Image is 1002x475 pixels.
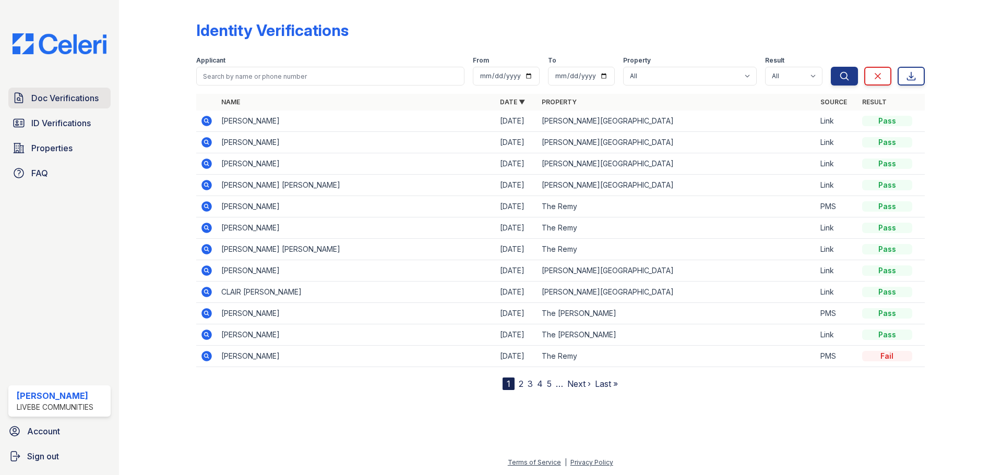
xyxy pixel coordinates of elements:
td: [PERSON_NAME] [217,346,496,367]
td: Link [816,175,858,196]
div: Pass [862,308,912,319]
a: Date ▼ [500,98,525,106]
td: [PERSON_NAME][GEOGRAPHIC_DATA] [538,111,816,132]
td: [DATE] [496,132,538,153]
td: [DATE] [496,153,538,175]
td: [PERSON_NAME][GEOGRAPHIC_DATA] [538,260,816,282]
span: ID Verifications [31,117,91,129]
span: … [556,377,563,390]
div: LiveBe Communities [17,402,93,412]
td: Link [816,282,858,303]
label: Applicant [196,56,225,65]
td: [DATE] [496,111,538,132]
span: Sign out [27,450,59,462]
td: Link [816,153,858,175]
div: Pass [862,330,912,340]
a: Source [820,98,847,106]
td: [PERSON_NAME] [217,324,496,346]
td: The [PERSON_NAME] [538,303,816,324]
td: [PERSON_NAME][GEOGRAPHIC_DATA] [538,175,816,196]
input: Search by name or phone number [196,67,464,86]
td: [PERSON_NAME][GEOGRAPHIC_DATA] [538,153,816,175]
span: Account [27,425,60,437]
div: Identity Verifications [196,21,349,40]
div: Pass [862,287,912,297]
td: [DATE] [496,303,538,324]
div: Pass [862,137,912,148]
td: [DATE] [496,196,538,217]
div: | [565,458,567,466]
td: PMS [816,346,858,367]
a: Properties [8,138,111,159]
td: [PERSON_NAME] [PERSON_NAME] [217,175,496,196]
span: FAQ [31,167,48,179]
td: Link [816,260,858,282]
td: [DATE] [496,217,538,239]
td: Link [816,111,858,132]
label: Property [623,56,651,65]
td: The Remy [538,346,816,367]
td: [PERSON_NAME] [217,217,496,239]
td: Link [816,132,858,153]
td: [PERSON_NAME][GEOGRAPHIC_DATA] [538,132,816,153]
td: [PERSON_NAME] [PERSON_NAME] [217,239,496,260]
td: PMS [816,196,858,217]
a: Sign out [4,446,115,467]
td: Link [816,324,858,346]
td: The Remy [538,239,816,260]
label: From [473,56,489,65]
div: Pass [862,244,912,254]
div: 1 [503,377,515,390]
a: Next › [567,379,591,389]
div: Pass [862,265,912,276]
a: Result [862,98,887,106]
td: [DATE] [496,282,538,303]
td: [DATE] [496,260,538,282]
a: Doc Verifications [8,88,111,108]
div: Pass [862,180,912,190]
a: Last » [595,379,618,389]
td: [DATE] [496,324,538,346]
td: PMS [816,303,858,324]
div: Pass [862,223,912,233]
td: [DATE] [496,346,538,367]
td: [PERSON_NAME] [217,260,496,282]
td: The [PERSON_NAME] [538,324,816,346]
td: [PERSON_NAME] [217,303,496,324]
td: [PERSON_NAME] [217,196,496,217]
div: Pass [862,159,912,169]
a: Property [542,98,577,106]
a: 2 [519,379,523,389]
a: FAQ [8,163,111,184]
img: CE_Logo_Blue-a8612792a0a2168367f1c8372b55b34899dd931a85d93a1a3d3e32e68fde9ad4.png [4,33,115,54]
div: Pass [862,201,912,212]
td: Link [816,239,858,260]
a: 4 [537,379,543,389]
td: [PERSON_NAME][GEOGRAPHIC_DATA] [538,282,816,303]
a: Privacy Policy [570,458,613,466]
a: Name [221,98,240,106]
a: Account [4,421,115,442]
td: [PERSON_NAME] [217,132,496,153]
label: To [548,56,556,65]
td: Link [816,217,858,239]
span: Doc Verifications [31,92,99,104]
td: CLAIR [PERSON_NAME] [217,282,496,303]
span: Properties [31,142,73,154]
a: 3 [528,379,533,389]
div: [PERSON_NAME] [17,389,93,402]
td: [PERSON_NAME] [217,153,496,175]
td: The Remy [538,217,816,239]
div: Pass [862,116,912,126]
td: [DATE] [496,175,538,196]
label: Result [765,56,784,65]
a: 5 [547,379,552,389]
a: Terms of Service [508,458,561,466]
td: [DATE] [496,239,538,260]
td: The Remy [538,196,816,217]
td: [PERSON_NAME] [217,111,496,132]
a: ID Verifications [8,113,111,133]
div: Fail [862,351,912,361]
